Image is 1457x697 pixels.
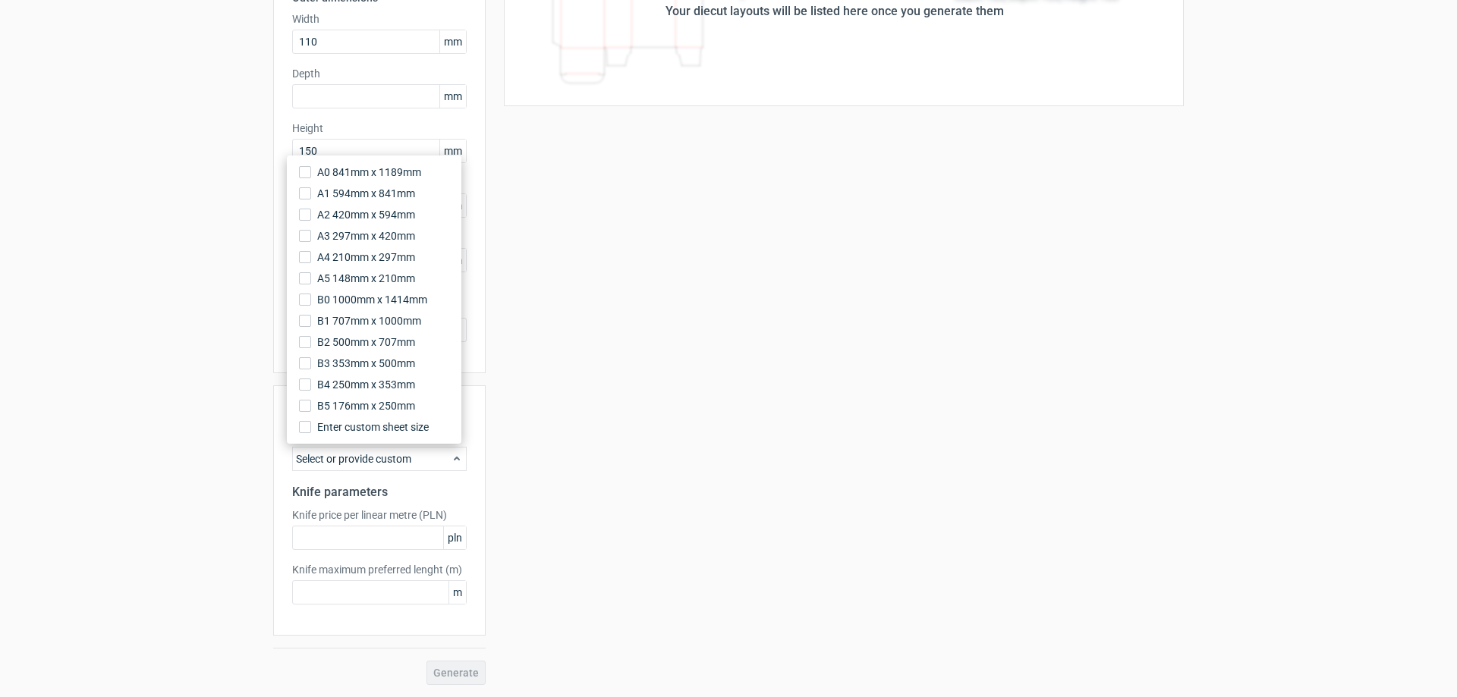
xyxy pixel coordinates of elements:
[666,2,1004,20] div: Your diecut layouts will be listed here once you generate them
[317,250,415,265] span: A4 210mm x 297mm
[317,228,415,243] span: A3 297mm x 420mm
[317,207,415,222] span: A2 420mm x 594mm
[317,334,415,350] span: B2 500mm x 707mm
[317,165,421,180] span: A0 841mm x 1189mm
[292,562,467,577] label: Knife maximum preferred lenght (m)
[317,419,429,435] span: Enter custom sheet size
[317,398,415,413] span: B5 176mm x 250mm
[448,581,466,604] span: m
[317,292,427,307] span: B0 1000mm x 1414mm
[439,30,466,53] span: mm
[443,526,466,549] span: pln
[439,85,466,108] span: mm
[317,377,415,392] span: B4 250mm x 353mm
[292,483,467,501] h2: Knife parameters
[317,186,415,201] span: A1 594mm x 841mm
[292,507,467,523] label: Knife price per linear metre (PLN)
[292,447,467,471] div: Select or provide custom
[317,271,415,286] span: A5 148mm x 210mm
[292,66,467,81] label: Depth
[317,313,421,328] span: B1 707mm x 1000mm
[317,356,415,371] span: B3 353mm x 500mm
[292,121,467,136] label: Height
[292,11,467,27] label: Width
[439,140,466,162] span: mm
